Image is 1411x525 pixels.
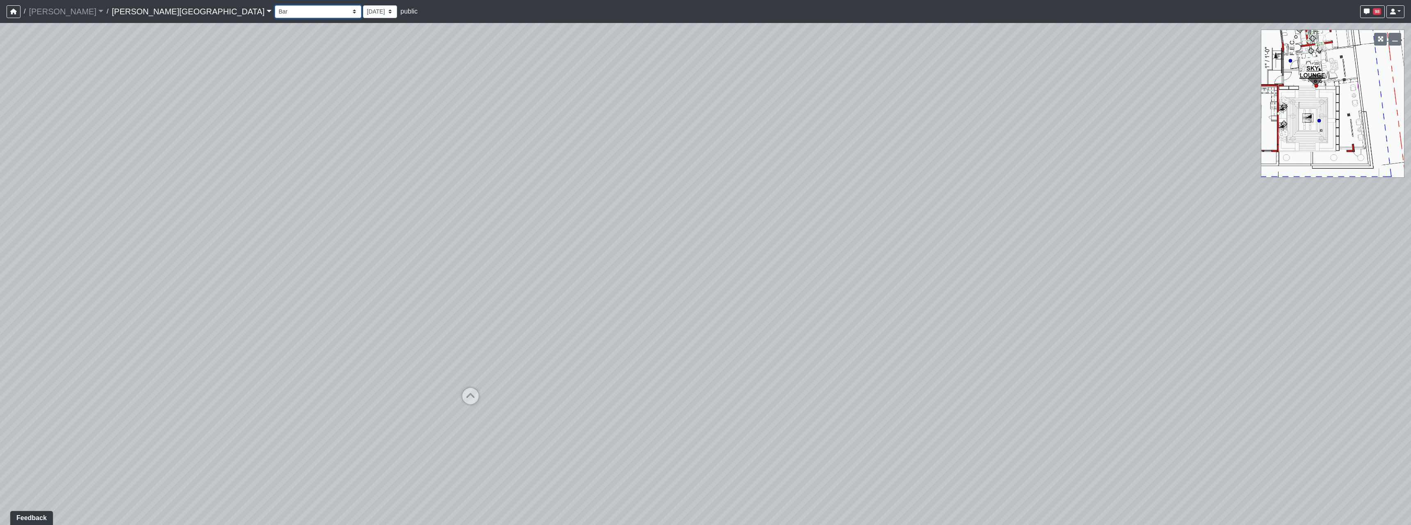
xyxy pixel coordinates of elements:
span: 98 [1373,8,1381,15]
a: [PERSON_NAME] [29,3,103,20]
span: / [21,3,29,20]
button: 98 [1360,5,1385,18]
a: [PERSON_NAME][GEOGRAPHIC_DATA] [112,3,272,20]
span: public [400,8,418,15]
span: / [103,3,112,20]
iframe: Ybug feedback widget [6,509,55,525]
